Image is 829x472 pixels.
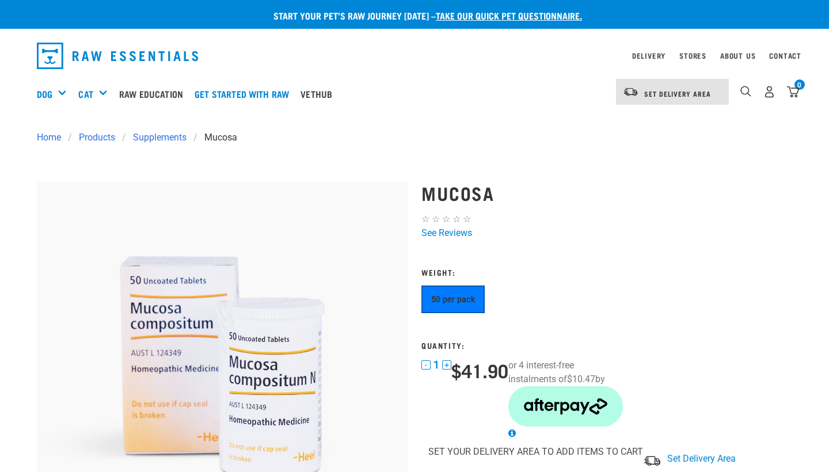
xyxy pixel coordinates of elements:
[37,87,52,101] a: Dog
[126,131,193,144] a: Supplements
[644,92,711,96] span: Set Delivery Area
[421,268,623,276] h3: Weight:
[508,359,623,440] div: or 4 interest-free instalments of by
[37,43,198,69] img: Raw Essentials Logo
[28,38,801,74] nav: dropdown navigation
[632,54,666,58] a: Delivery
[436,13,582,18] a: take our quick pet questionnaire.
[298,71,341,117] a: Vethub
[508,386,623,426] img: Afterpay
[116,71,192,117] a: Raw Education
[421,341,623,349] h3: Quantity:
[428,445,643,459] p: SET YOUR DELIVERY AREA TO ADD ITEMS TO CART
[421,182,792,203] h1: Mucosa
[432,214,440,224] span: ☆
[623,87,638,97] img: van-moving.png
[442,214,450,224] span: ☆
[794,79,805,90] div: 0
[37,131,68,144] a: Home
[78,87,93,101] a: Cat
[769,54,801,58] a: Contact
[421,286,485,313] button: 50 per pack
[787,86,799,98] img: home-icon@2x.png
[421,214,429,224] span: ☆
[763,86,775,98] img: user.png
[451,360,508,380] div: $41.90
[37,131,792,144] nav: breadcrumbs
[740,86,751,97] img: home-icon-1@2x.png
[442,360,451,370] button: +
[72,131,122,144] a: Products
[421,360,431,370] button: -
[567,374,595,385] span: $10.47
[431,295,475,304] span: 50 per pack
[720,54,755,58] a: About Us
[679,54,706,58] a: Stores
[463,214,471,224] span: ☆
[192,71,298,117] a: Get started with Raw
[421,227,472,238] a: See Reviews
[667,453,736,464] span: Set Delivery Area
[643,455,661,467] img: van-moving.png
[433,359,439,371] span: 1
[452,214,461,224] span: ☆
